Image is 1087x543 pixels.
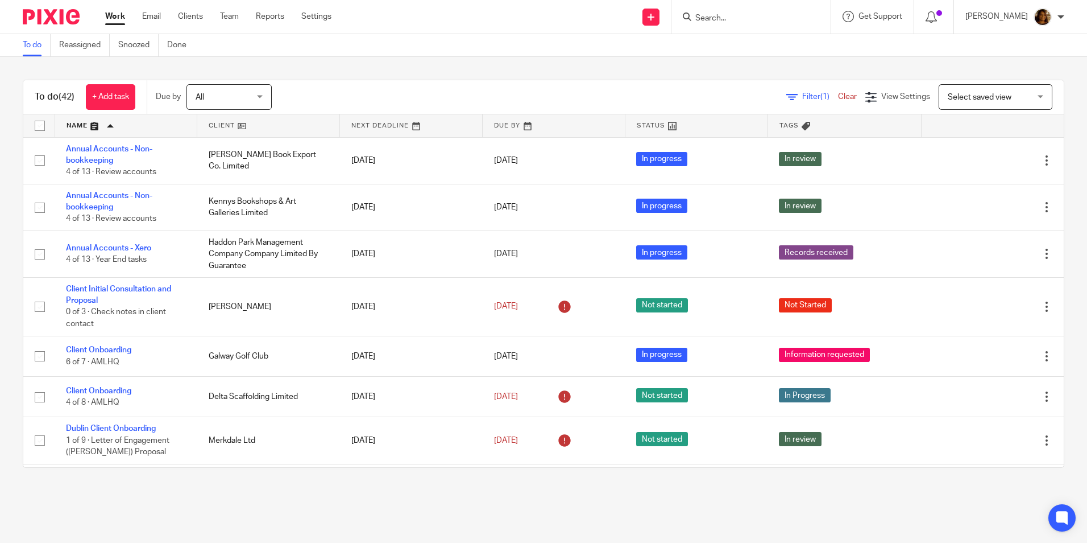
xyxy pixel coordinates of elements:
[118,34,159,56] a: Snoozed
[779,388,831,402] span: In Progress
[779,298,832,312] span: Not Started
[66,425,156,433] a: Dublin Client Onboarding
[340,377,483,417] td: [DATE]
[220,11,239,22] a: Team
[156,91,181,102] p: Due by
[494,393,518,401] span: [DATE]
[779,122,799,129] span: Tags
[197,377,340,417] td: Delta Scaffolding Limited
[779,348,870,362] span: Information requested
[167,34,195,56] a: Done
[340,184,483,231] td: [DATE]
[59,34,110,56] a: Reassigned
[340,277,483,336] td: [DATE]
[494,303,518,311] span: [DATE]
[66,346,131,354] a: Client Onboarding
[636,432,688,446] span: Not started
[1034,8,1052,26] img: Arvinder.jpeg
[23,9,80,24] img: Pixie
[340,417,483,464] td: [DATE]
[86,84,135,110] a: + Add task
[66,192,152,211] a: Annual Accounts - Non-bookkeeping
[494,203,518,211] span: [DATE]
[340,231,483,277] td: [DATE]
[66,358,119,366] span: 6 of 7 · AMLHQ
[35,91,74,103] h1: To do
[636,348,687,362] span: In progress
[636,245,687,260] span: In progress
[66,244,151,252] a: Annual Accounts - Xero
[197,137,340,184] td: [PERSON_NAME] Book Export Co. Limited
[779,245,853,260] span: Records received
[881,93,930,101] span: View Settings
[66,256,147,264] span: 4 of 13 · Year End tasks
[636,199,687,213] span: In progress
[779,199,822,213] span: In review
[494,437,518,445] span: [DATE]
[142,11,161,22] a: Email
[66,145,152,164] a: Annual Accounts - Non-bookkeeping
[23,34,51,56] a: To do
[636,388,688,402] span: Not started
[820,93,829,101] span: (1)
[494,250,518,258] span: [DATE]
[66,285,171,305] a: Client Initial Consultation and Proposal
[965,11,1028,22] p: [PERSON_NAME]
[636,298,688,312] span: Not started
[66,398,119,406] span: 4 of 8 · AMLHQ
[779,432,822,446] span: In review
[197,231,340,277] td: Haddon Park Management Company Company Limited By Guarantee
[66,215,156,223] span: 4 of 13 · Review accounts
[340,464,483,511] td: [DATE]
[197,336,340,376] td: Galway Golf Club
[66,308,166,328] span: 0 of 3 · Check notes in client contact
[301,11,331,22] a: Settings
[494,157,518,164] span: [DATE]
[694,14,796,24] input: Search
[197,417,340,464] td: Merkdale Ltd
[256,11,284,22] a: Reports
[838,93,857,101] a: Clear
[66,168,156,176] span: 4 of 13 · Review accounts
[858,13,902,20] span: Get Support
[340,137,483,184] td: [DATE]
[178,11,203,22] a: Clients
[66,387,131,395] a: Client Onboarding
[197,184,340,231] td: Kennys Bookshops & Art Galleries Limited
[802,93,838,101] span: Filter
[196,93,204,101] span: All
[59,92,74,101] span: (42)
[494,352,518,360] span: [DATE]
[105,11,125,22] a: Work
[340,336,483,376] td: [DATE]
[197,277,340,336] td: [PERSON_NAME]
[66,437,169,456] span: 1 of 9 · Letter of Engagement ([PERSON_NAME]) Proposal
[636,152,687,166] span: In progress
[948,93,1011,101] span: Select saved view
[197,464,340,511] td: [PERSON_NAME] & Co. Carpentry & Construction Limited
[779,152,822,166] span: In review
